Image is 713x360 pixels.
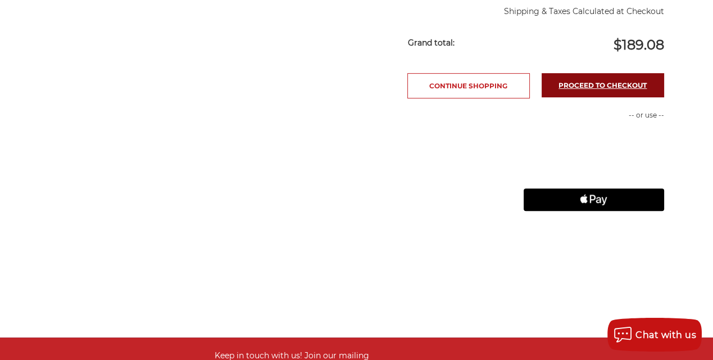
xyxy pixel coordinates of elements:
[635,330,696,340] span: Chat with us
[524,132,664,155] iframe: PayPal-paypal
[542,73,664,97] a: Proceed to checkout
[524,160,664,183] iframe: PayPal-paylater
[407,73,530,98] a: Continue Shopping
[524,110,664,120] p: -- or use --
[408,38,455,48] strong: Grand total:
[614,37,664,53] span: $189.08
[607,318,702,352] button: Chat with us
